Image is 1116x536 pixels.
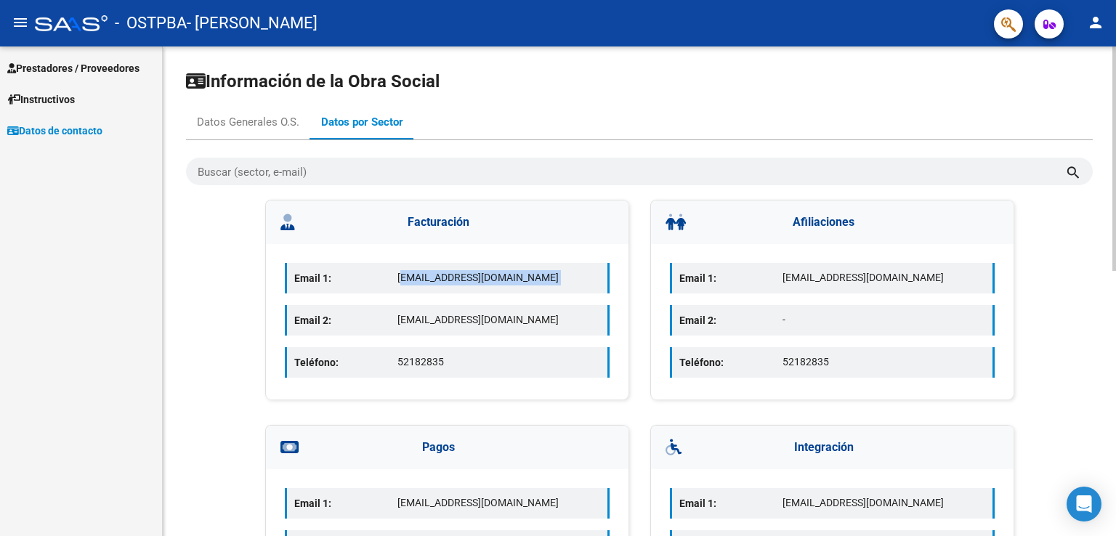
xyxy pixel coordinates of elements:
p: Teléfono: [294,354,397,370]
h3: Afiliaciones [651,200,1014,244]
p: Teléfono: [679,354,783,370]
div: Datos por Sector [321,114,403,130]
p: [EMAIL_ADDRESS][DOMAIN_NAME] [397,495,600,511]
p: Email 1: [679,270,783,286]
mat-icon: menu [12,14,29,31]
h3: Integración [651,426,1014,469]
p: [EMAIL_ADDRESS][DOMAIN_NAME] [397,312,600,328]
span: - OSTPBA [115,7,187,39]
span: Prestadores / Proveedores [7,60,139,76]
div: Datos Generales O.S. [197,114,299,130]
p: 52182835 [783,354,985,370]
p: Email 1: [294,270,397,286]
p: [EMAIL_ADDRESS][DOMAIN_NAME] [783,270,985,285]
span: - [PERSON_NAME] [187,7,318,39]
mat-icon: person [1087,14,1104,31]
p: Email 2: [294,312,397,328]
p: Email 2: [679,312,783,328]
p: Email 1: [294,495,397,511]
mat-icon: search [1065,163,1082,180]
p: 52182835 [397,354,600,370]
span: Datos de contacto [7,123,102,139]
div: Open Intercom Messenger [1067,487,1101,521]
h3: Facturación [266,200,628,244]
p: [EMAIL_ADDRESS][DOMAIN_NAME] [783,495,985,511]
span: Instructivos [7,92,75,107]
h1: Información de la Obra Social [186,70,1093,93]
p: Email 1: [679,495,783,511]
p: [EMAIL_ADDRESS][DOMAIN_NAME] [397,270,600,285]
p: - [783,312,985,328]
h3: Pagos [266,426,628,469]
